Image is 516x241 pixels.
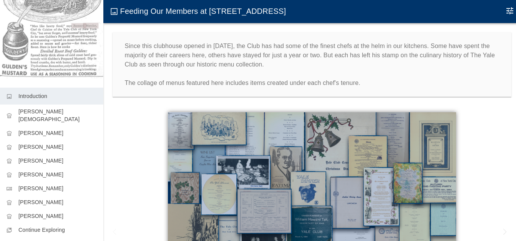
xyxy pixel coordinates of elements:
[120,7,286,15] h6: Feeding Our Members at [STREET_ADDRESS]
[6,158,12,164] span: chef_hat
[18,171,97,178] p: [PERSON_NAME]
[6,213,12,219] span: chef_hat
[6,199,12,206] span: chef_hat
[6,113,12,119] span: chef_hat
[18,226,97,234] p: Continue Exploring
[6,130,12,136] span: chef_hat
[110,7,119,16] span: image
[18,92,97,100] p: Introduction
[6,144,12,150] span: chef_hat
[18,143,97,151] p: [PERSON_NAME]
[6,227,12,233] span: collections_bookmark
[18,129,97,137] p: [PERSON_NAME]
[6,93,12,100] span: image
[6,172,12,178] span: chef_hat
[18,212,97,220] p: [PERSON_NAME]
[18,198,97,206] p: [PERSON_NAME]
[6,186,12,192] span: gallery_thumbnail
[18,184,97,192] p: [PERSON_NAME]
[18,157,97,165] p: [PERSON_NAME]
[18,108,97,123] p: [PERSON_NAME][DEMOGRAPHIC_DATA]
[125,42,499,88] p: Since this clubhouse opened in [DATE], the Club has had some of the finest chefs at the helm in o...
